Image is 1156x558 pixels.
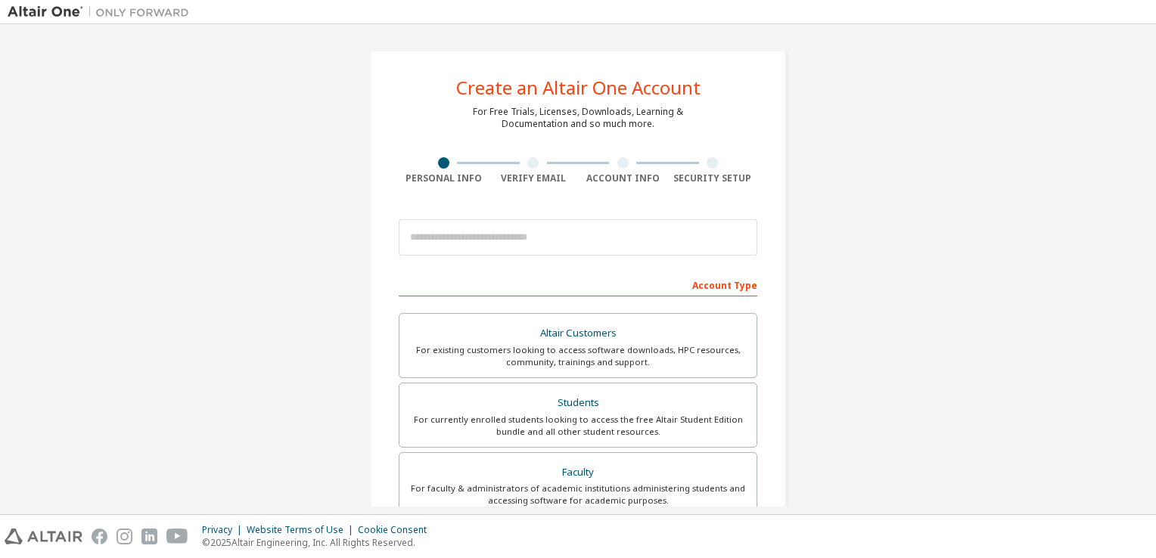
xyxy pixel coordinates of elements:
[358,524,436,536] div: Cookie Consent
[578,172,668,184] div: Account Info
[409,482,747,507] div: For faculty & administrators of academic institutions administering students and accessing softwa...
[409,323,747,344] div: Altair Customers
[399,272,757,296] div: Account Type
[409,344,747,368] div: For existing customers looking to access software downloads, HPC resources, community, trainings ...
[117,529,132,544] img: instagram.svg
[409,414,747,438] div: For currently enrolled students looking to access the free Altair Student Edition bundle and all ...
[202,536,436,549] p: © 2025 Altair Engineering, Inc. All Rights Reserved.
[202,524,247,536] div: Privacy
[489,172,579,184] div: Verify Email
[5,529,82,544] img: altair_logo.svg
[409,392,747,414] div: Students
[141,529,157,544] img: linkedin.svg
[166,529,188,544] img: youtube.svg
[8,5,197,20] img: Altair One
[473,106,683,130] div: For Free Trials, Licenses, Downloads, Learning & Documentation and so much more.
[409,462,747,483] div: Faculty
[668,172,758,184] div: Security Setup
[456,79,701,97] div: Create an Altair One Account
[247,524,358,536] div: Website Terms of Use
[399,172,489,184] div: Personal Info
[92,529,107,544] img: facebook.svg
